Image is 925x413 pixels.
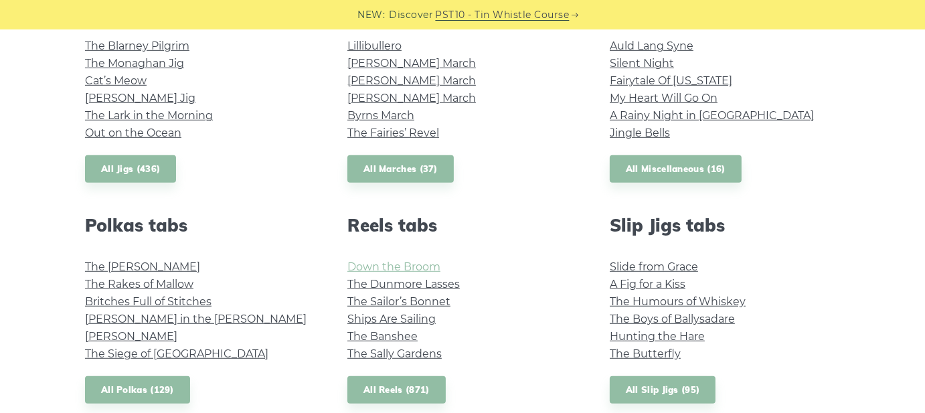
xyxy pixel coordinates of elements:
a: All Slip Jigs (95) [610,376,716,404]
span: Discover [390,7,434,23]
a: The [PERSON_NAME] [85,260,200,273]
a: The Boys of Ballysadare [610,313,735,325]
a: The Sally Gardens [347,347,442,360]
a: A Fig for a Kiss [610,278,685,291]
a: The Fairies’ Revel [347,127,439,139]
a: Lillibullero [347,39,402,52]
a: Slide from Grace [610,260,698,273]
a: [PERSON_NAME] Jig [85,92,195,104]
a: [PERSON_NAME] March [347,92,476,104]
a: Cat’s Meow [85,74,147,87]
a: The Blarney Pilgrim [85,39,189,52]
a: Fairytale Of [US_STATE] [610,74,732,87]
a: [PERSON_NAME] March [347,74,476,87]
h2: Slip Jigs tabs [610,215,840,236]
a: The Siege of [GEOGRAPHIC_DATA] [85,347,268,360]
a: All Reels (871) [347,376,446,404]
a: Hunting the Hare [610,330,705,343]
a: The Rakes of Mallow [85,278,193,291]
a: All Marches (37) [347,155,454,183]
a: Jingle Bells [610,127,670,139]
a: The Dunmore Lasses [347,278,460,291]
h2: Reels tabs [347,215,578,236]
h2: Polkas tabs [85,215,315,236]
a: The Monaghan Jig [85,57,184,70]
span: NEW: [358,7,386,23]
a: The Banshee [347,330,418,343]
a: All Miscellaneous (16) [610,155,742,183]
a: PST10 - Tin Whistle Course [436,7,570,23]
a: The Lark in the Morning [85,109,213,122]
a: [PERSON_NAME] [85,330,177,343]
a: A Rainy Night in [GEOGRAPHIC_DATA] [610,109,814,122]
a: Silent Night [610,57,674,70]
a: [PERSON_NAME] in the [PERSON_NAME] [85,313,307,325]
a: All Polkas (129) [85,376,190,404]
a: The Sailor’s Bonnet [347,295,450,308]
a: [PERSON_NAME] March [347,57,476,70]
a: Byrns March [347,109,414,122]
a: Auld Lang Syne [610,39,693,52]
a: My Heart Will Go On [610,92,718,104]
a: Out on the Ocean [85,127,181,139]
a: All Jigs (436) [85,155,176,183]
a: Ships Are Sailing [347,313,436,325]
a: Britches Full of Stitches [85,295,212,308]
a: Down the Broom [347,260,440,273]
a: The Humours of Whiskey [610,295,746,308]
a: The Butterfly [610,347,681,360]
